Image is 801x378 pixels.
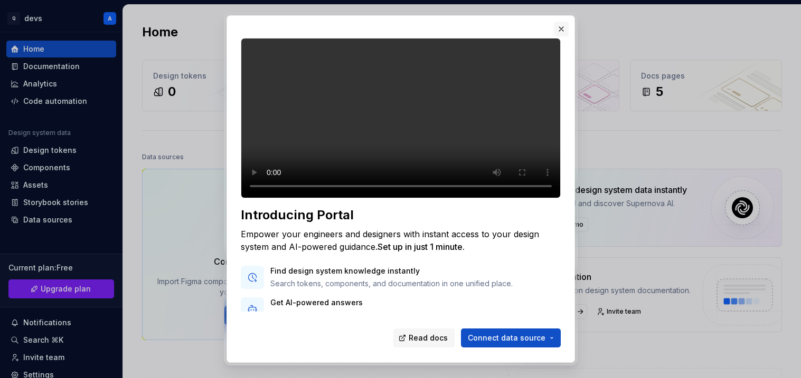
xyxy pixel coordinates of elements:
p: Find design system knowledge instantly [270,266,513,276]
span: Connect data source [468,333,545,343]
span: Read docs [409,333,448,343]
p: Ask questions about your design system and get contextual responses. [270,310,520,321]
p: Get AI-powered answers [270,297,520,308]
p: Search tokens, components, and documentation in one unified place. [270,278,513,289]
div: Introducing Portal [241,207,561,224]
span: Set up in just 1 minute. [378,241,465,252]
button: Connect data source [461,328,561,347]
div: Empower your engineers and designers with instant access to your design system and AI-powered gui... [241,228,561,253]
a: Read docs [393,328,455,347]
